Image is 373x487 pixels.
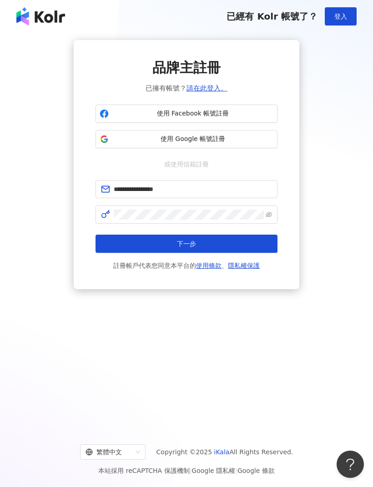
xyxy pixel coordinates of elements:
[192,467,235,474] a: Google 隱私權
[337,451,364,478] iframe: Help Scout Beacon - Open
[228,262,260,269] a: 隱私權保護
[266,211,272,218] span: eye-invisible
[227,11,318,22] span: 已經有 Kolr 帳號了？
[325,7,357,25] button: 登入
[112,109,273,118] span: 使用 Facebook 帳號註冊
[158,159,215,169] span: 或使用信箱註冊
[214,448,230,456] a: iKala
[190,467,192,474] span: |
[196,262,222,269] a: 使用條款
[112,135,273,144] span: 使用 Google 帳號註冊
[186,84,227,92] a: 請在此登入。
[152,58,221,77] span: 品牌主註冊
[235,467,237,474] span: |
[237,467,275,474] a: Google 條款
[86,445,132,459] div: 繁體中文
[177,240,196,247] span: 下一步
[146,83,227,94] span: 已擁有帳號？
[113,260,260,271] span: 註冊帳戶代表您同意本平台的 、
[96,130,277,148] button: 使用 Google 帳號註冊
[96,235,277,253] button: 下一步
[334,13,347,20] span: 登入
[16,7,65,25] img: logo
[96,105,277,123] button: 使用 Facebook 帳號註冊
[156,447,293,457] span: Copyright © 2025 All Rights Reserved.
[98,465,274,476] span: 本站採用 reCAPTCHA 保護機制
